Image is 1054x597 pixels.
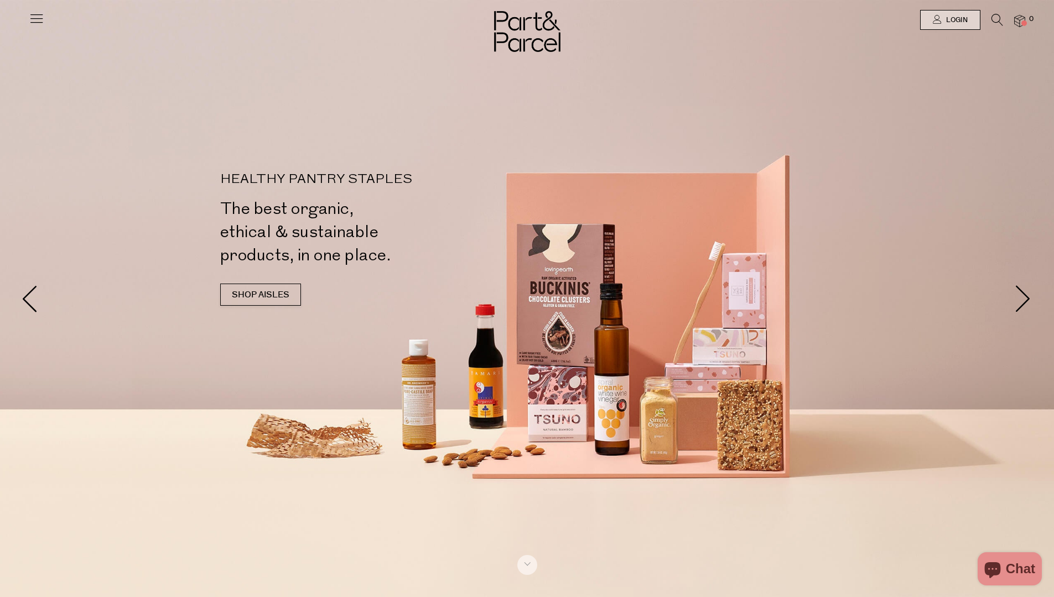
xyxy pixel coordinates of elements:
[220,284,301,306] a: SHOP AISLES
[1026,14,1036,24] span: 0
[220,173,532,186] p: HEALTHY PANTRY STAPLES
[220,197,532,267] h2: The best organic, ethical & sustainable products, in one place.
[943,15,968,25] span: Login
[1014,15,1025,27] a: 0
[920,10,980,30] a: Login
[974,552,1045,588] inbox-online-store-chat: Shopify online store chat
[494,11,560,52] img: Part&Parcel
